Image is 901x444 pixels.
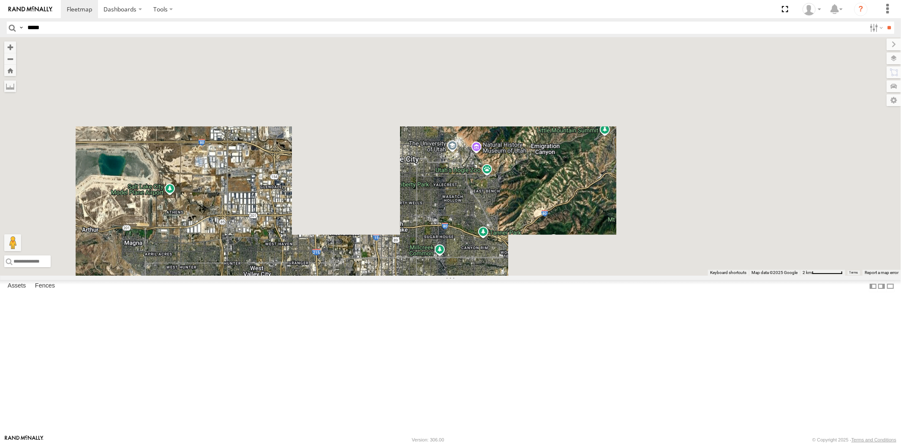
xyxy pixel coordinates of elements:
div: Sardor Khadjimedov [800,3,824,16]
button: Zoom in [4,41,16,53]
span: 2 km [803,270,812,275]
label: Assets [3,280,30,292]
label: Map Settings [887,94,901,106]
div: Version: 306.00 [412,437,444,442]
div: © Copyright 2025 - [812,437,896,442]
label: Measure [4,80,16,92]
a: Terms and Conditions [852,437,896,442]
label: Search Query [18,22,24,34]
a: Report a map error [865,270,898,275]
button: Zoom out [4,53,16,65]
a: Terms (opens in new tab) [849,271,858,274]
span: Map data ©2025 Google [751,270,798,275]
img: rand-logo.svg [8,6,52,12]
i: ? [854,3,868,16]
label: Hide Summary Table [886,280,895,292]
button: Keyboard shortcuts [710,270,746,276]
label: Dock Summary Table to the Right [877,280,886,292]
button: Map Scale: 2 km per 69 pixels [800,270,845,276]
label: Search Filter Options [866,22,885,34]
button: Zoom Home [4,65,16,76]
label: Fences [31,280,59,292]
a: Visit our Website [5,436,44,444]
button: Drag Pegman onto the map to open Street View [4,234,21,251]
label: Dock Summary Table to the Left [869,280,877,292]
